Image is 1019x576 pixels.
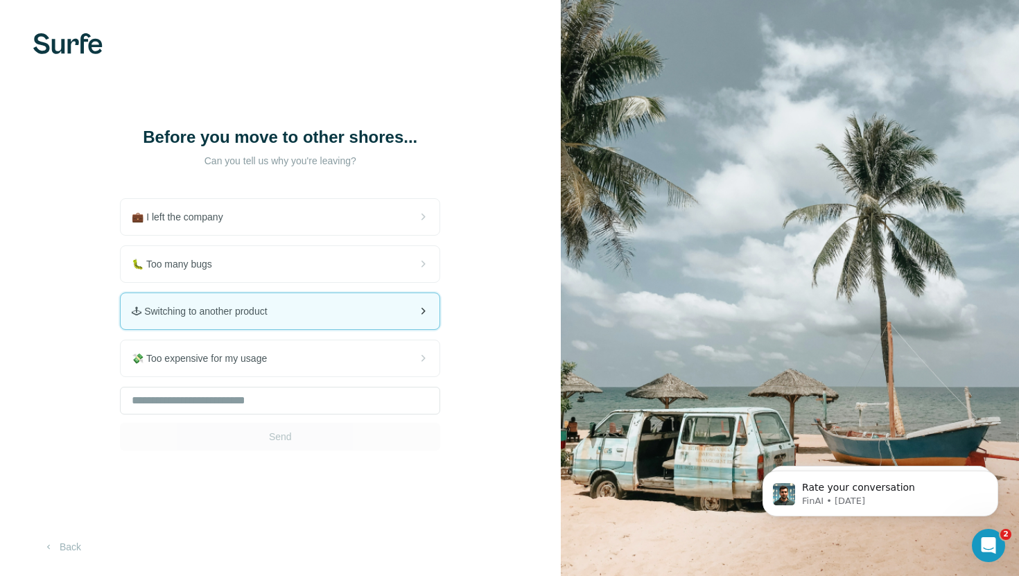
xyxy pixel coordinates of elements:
iframe: Intercom notifications message [742,442,1019,539]
p: Can you tell us why you're leaving? [141,154,419,168]
h1: Before you move to other shores... [141,126,419,148]
span: 🕹 Switching to another product [132,304,278,318]
span: 💸 Too expensive for my usage [132,351,278,365]
img: Surfe's logo [33,33,103,54]
span: 🐛 Too many bugs [132,257,223,271]
span: 2 [1000,529,1011,540]
button: Back [33,534,91,559]
iframe: Intercom live chat [972,529,1005,562]
span: 💼 I left the company [132,210,234,224]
